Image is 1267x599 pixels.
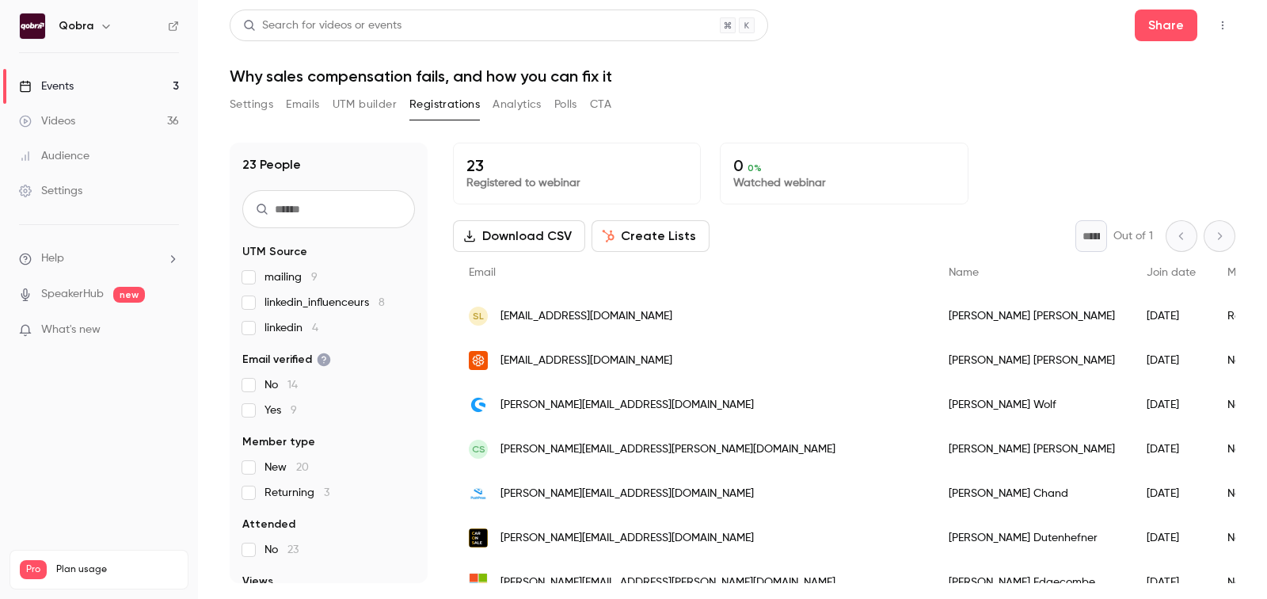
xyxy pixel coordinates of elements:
span: 0 % [748,162,762,174]
span: 20 [296,462,309,473]
button: Emails [286,92,319,117]
div: [DATE] [1131,383,1212,427]
button: Settings [230,92,273,117]
button: UTM builder [333,92,397,117]
span: 14 [287,380,298,391]
span: Attended [242,517,295,532]
a: SpeakerHub [41,286,104,303]
span: linkedin [264,320,318,336]
span: 9 [311,272,318,283]
span: No [264,542,299,558]
span: CS [472,442,485,456]
span: Help [41,250,64,267]
p: Out of 1 [1113,228,1153,244]
button: CTA [590,92,611,117]
span: Pro [20,560,47,579]
span: New [264,460,309,475]
span: Views [242,574,273,589]
div: [PERSON_NAME] [PERSON_NAME] [933,427,1131,471]
img: outlook.com [469,573,488,592]
div: [PERSON_NAME] [PERSON_NAME] [933,338,1131,383]
img: caronsale.de [469,528,488,547]
p: 23 [466,156,687,175]
img: pushpress.com [469,484,488,503]
img: Qobra [20,13,45,39]
div: Settings [19,183,82,199]
span: 3 [324,487,329,498]
span: [EMAIL_ADDRESS][DOMAIN_NAME] [500,353,672,369]
div: [DATE] [1131,471,1212,516]
span: linkedin_influenceurs [264,295,385,311]
h6: Qobra [59,18,93,34]
p: Registered to webinar [466,175,687,191]
h1: 23 People [242,155,301,174]
span: [PERSON_NAME][EMAIL_ADDRESS][DOMAIN_NAME] [500,397,754,414]
p: 0 [733,156,954,175]
span: Plan usage [56,563,178,576]
button: Polls [554,92,577,117]
button: Analytics [493,92,542,117]
span: UTM Source [242,244,307,260]
span: Email verified [242,352,331,368]
span: Email [469,267,496,278]
div: Audience [19,148,89,164]
span: Join date [1147,267,1196,278]
span: Returning [264,485,329,501]
img: kpler.com [469,351,488,370]
h1: Why sales compensation fails, and how you can fix it [230,67,1235,86]
span: [PERSON_NAME][EMAIL_ADDRESS][PERSON_NAME][DOMAIN_NAME] [500,574,835,591]
span: [EMAIL_ADDRESS][DOMAIN_NAME] [500,308,672,325]
div: [DATE] [1131,427,1212,471]
div: Videos [19,113,75,129]
span: mailing [264,269,318,285]
span: [PERSON_NAME][EMAIL_ADDRESS][PERSON_NAME][DOMAIN_NAME] [500,441,835,458]
p: Watched webinar [733,175,954,191]
img: shopware.com [469,395,488,414]
div: [DATE] [1131,294,1212,338]
div: [DATE] [1131,338,1212,383]
span: new [113,287,145,303]
div: Search for videos or events [243,17,401,34]
button: Download CSV [453,220,585,252]
button: Registrations [409,92,480,117]
span: No [264,377,298,393]
span: 8 [379,297,385,308]
div: [PERSON_NAME] [PERSON_NAME] [933,294,1131,338]
span: 9 [291,405,297,416]
div: [PERSON_NAME] Chand [933,471,1131,516]
span: What's new [41,322,101,338]
span: [PERSON_NAME][EMAIL_ADDRESS][DOMAIN_NAME] [500,530,754,547]
div: [PERSON_NAME] Dutenhefner [933,516,1131,560]
div: [PERSON_NAME] Wolf [933,383,1131,427]
div: Events [19,78,74,94]
span: Member type [242,434,315,450]
span: [PERSON_NAME][EMAIL_ADDRESS][DOMAIN_NAME] [500,486,754,502]
span: 23 [287,544,299,555]
div: [DATE] [1131,516,1212,560]
span: Yes [264,403,297,418]
button: Create Lists [592,220,710,252]
span: Name [949,267,979,278]
span: SL [473,309,484,323]
li: help-dropdown-opener [19,250,179,267]
span: 4 [312,322,318,334]
button: Share [1135,10,1197,41]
